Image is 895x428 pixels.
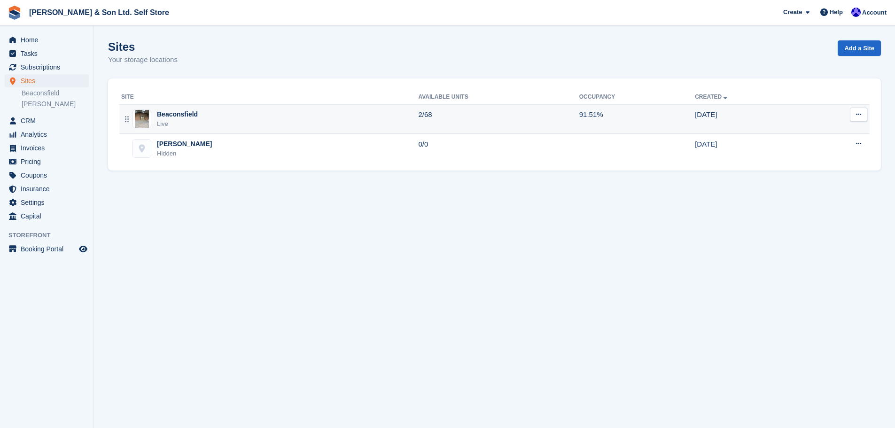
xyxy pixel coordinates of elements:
div: [PERSON_NAME] [157,139,212,149]
a: menu [5,242,89,256]
span: Account [862,8,887,17]
td: 0/0 [418,134,579,163]
a: menu [5,128,89,141]
a: menu [5,74,89,87]
h1: Sites [108,40,178,53]
span: Settings [21,196,77,209]
span: Create [783,8,802,17]
span: Analytics [21,128,77,141]
span: Capital [21,210,77,223]
th: Occupancy [579,90,695,105]
img: Samantha Tripp [851,8,861,17]
a: menu [5,210,89,223]
a: menu [5,182,89,195]
p: Your storage locations [108,54,178,65]
span: Storefront [8,231,93,240]
a: menu [5,33,89,47]
span: Tasks [21,47,77,60]
a: Add a Site [838,40,881,56]
div: Beaconsfield [157,109,198,119]
a: Beaconsfield [22,89,89,98]
a: menu [5,141,89,155]
div: Hidden [157,149,212,158]
td: [DATE] [695,134,806,163]
a: menu [5,61,89,74]
a: Created [695,93,729,100]
th: Site [119,90,418,105]
span: Coupons [21,169,77,182]
span: Help [830,8,843,17]
span: Pricing [21,155,77,168]
a: menu [5,169,89,182]
span: CRM [21,114,77,127]
img: Marlow site image placeholder [133,140,151,157]
td: 2/68 [418,104,579,134]
span: Sites [21,74,77,87]
td: [DATE] [695,104,806,134]
span: Subscriptions [21,61,77,74]
th: Available Units [418,90,579,105]
a: [PERSON_NAME] & Son Ltd. Self Store [25,5,173,20]
span: Invoices [21,141,77,155]
img: stora-icon-8386f47178a22dfd0bd8f6a31ec36ba5ce8667c1dd55bd0f319d3a0aa187defe.svg [8,6,22,20]
img: Image of Beaconsfield site [135,109,149,128]
a: [PERSON_NAME] [22,100,89,109]
td: 91.51% [579,104,695,134]
a: menu [5,47,89,60]
div: Live [157,119,198,129]
span: Insurance [21,182,77,195]
a: menu [5,196,89,209]
a: Preview store [78,243,89,255]
a: menu [5,114,89,127]
span: Booking Portal [21,242,77,256]
a: menu [5,155,89,168]
span: Home [21,33,77,47]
